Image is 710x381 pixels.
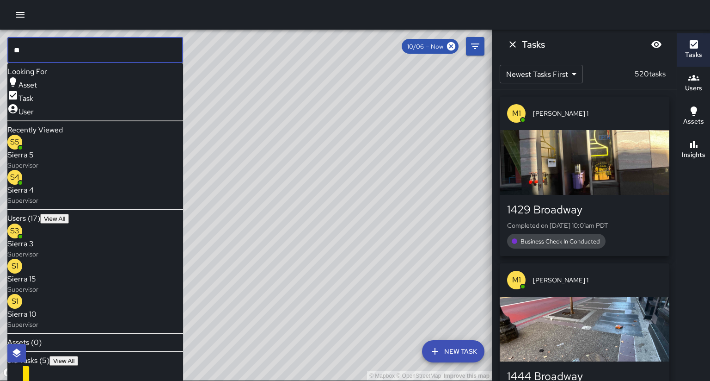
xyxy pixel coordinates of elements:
p: S4 [10,172,19,183]
span: View All [44,215,65,222]
h6: Users [685,83,702,94]
span: Sierra 5 [7,150,38,161]
button: M1[PERSON_NAME] 11429 BroadwayCompleted on [DATE] 10:01am PDTBusiness Check In Conducted [500,97,669,256]
div: S4Sierra 4Supervisor [7,170,38,205]
span: Asset [18,80,37,90]
p: Supervisor [7,320,38,329]
div: S5Sierra 5Supervisor [7,135,38,170]
li: Assets (0) [7,337,183,347]
div: S1Sierra 15Supervisor [7,259,38,294]
span: User [18,107,34,117]
h6: Tasks [522,37,545,52]
h6: Assets [683,117,704,127]
span: [PERSON_NAME] 1 [533,275,662,285]
button: New Task [422,340,484,362]
span: Task [18,94,33,103]
button: Blur [647,35,666,54]
p: S1 [12,296,18,307]
li: Looking For [7,67,183,76]
h6: Insights [682,150,705,160]
p: S5 [10,137,19,148]
p: 520 tasks [631,69,669,80]
span: View All [53,357,74,364]
h6: Tasks [685,50,702,60]
li: Users (17) [7,213,183,224]
span: Sierra 3 [7,238,38,250]
p: M1 [512,108,521,119]
li: Recently Viewed [7,125,183,135]
p: S3 [10,225,19,237]
p: Completed on [DATE] 10:01am PDT [507,221,662,230]
div: User [7,103,37,117]
span: 10/06 — Now [402,43,449,50]
button: View All [49,356,78,366]
button: View All [40,214,69,224]
button: Filters [466,37,484,56]
p: Supervisor [7,161,38,170]
div: Task [7,90,37,103]
span: [PERSON_NAME] 1 [533,109,662,118]
p: Supervisor [7,196,38,205]
div: 10/06 — Now [402,39,459,54]
button: Assets [677,100,710,133]
p: S1 [12,261,18,272]
div: Newest Tasks First [500,65,583,83]
p: M1 [512,275,521,286]
span: Sierra 15 [7,274,38,285]
span: Sierra 4 [7,185,38,196]
button: Dismiss [503,35,522,54]
button: Insights [677,133,710,167]
span: Sierra 10 [7,309,38,320]
div: Asset [7,76,37,90]
div: 1429 Broadway [507,202,662,217]
div: S1Sierra 10Supervisor [7,294,38,329]
p: Supervisor [7,250,38,259]
div: S3Sierra 3Supervisor [7,224,38,259]
li: Jia Tasks (5) [7,356,183,366]
button: Users [677,67,710,100]
p: Supervisor [7,285,38,294]
span: Business Check In Conducted [515,237,606,245]
button: Tasks [677,33,710,67]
